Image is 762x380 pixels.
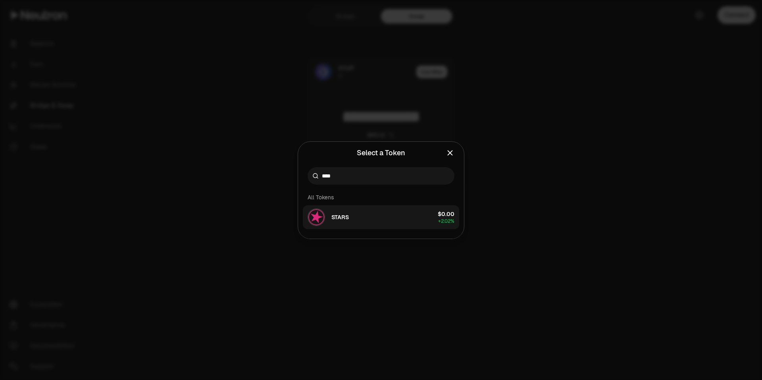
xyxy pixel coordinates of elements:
div: All Tokens [303,189,459,205]
button: Close [446,147,454,158]
span: + 2.02% [438,218,454,224]
span: STARS [331,213,349,221]
div: Select a Token [357,147,405,158]
button: STARS LogoSTARS$0.00+2.02% [303,205,459,229]
div: $0.00 [438,210,454,218]
img: STARS Logo [308,209,324,225]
